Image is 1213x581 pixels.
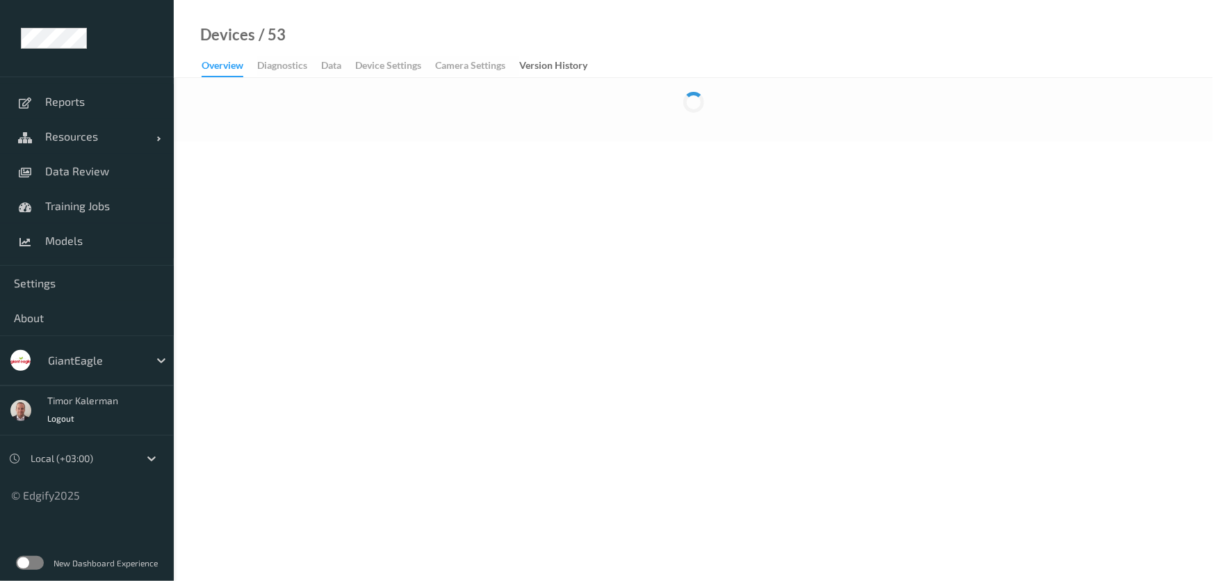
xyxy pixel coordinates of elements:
[519,58,587,76] div: Version History
[202,58,243,77] div: Overview
[200,28,255,42] a: Devices
[519,56,601,76] a: Version History
[255,28,286,42] div: / 53
[202,56,257,77] a: Overview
